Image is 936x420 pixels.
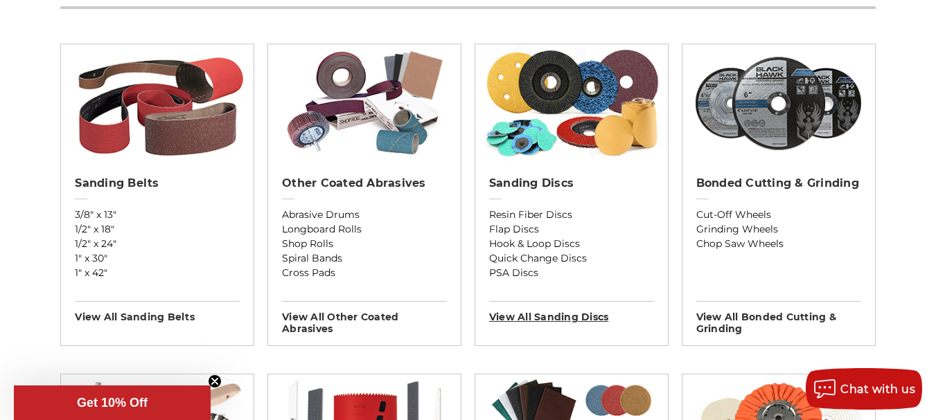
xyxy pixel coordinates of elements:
[696,237,861,251] a: Chop Saw Wheels
[75,208,240,222] a: 3/8" x 13"
[696,301,861,335] h3: View All bonded cutting & grinding
[489,222,654,237] a: Flap Discs
[68,44,247,162] img: Sanding Belts
[489,176,654,190] h2: Sanding Discs
[489,237,654,251] a: Hook & Loop Discs
[75,251,240,266] a: 1" x 30"
[282,251,447,266] a: Spiral Bands
[689,44,868,162] img: Bonded Cutting & Grinding
[282,301,447,335] h3: View All other coated abrasives
[14,385,211,420] div: Get 10% OffClose teaser
[282,222,447,237] a: Longboard Rolls
[75,176,240,190] h2: Sanding Belts
[75,266,240,280] a: 1" x 42"
[208,374,222,388] button: Close teaser
[696,176,861,190] h2: Bonded Cutting & Grinding
[77,396,148,410] span: Get 10% Off
[282,208,447,222] a: Abrasive Drums
[806,368,922,410] button: Chat with us
[489,266,654,280] a: PSA Discs
[696,222,861,237] a: Grinding Wheels
[840,383,915,396] span: Chat with us
[489,301,654,323] h3: View All sanding discs
[75,222,240,237] a: 1/2" x 18"
[75,237,240,251] a: 1/2" x 24"
[75,301,240,323] h3: View All sanding belts
[275,44,454,162] img: Other Coated Abrasives
[482,44,662,162] img: Sanding Discs
[696,208,861,222] a: Cut-Off Wheels
[489,208,654,222] a: Resin Fiber Discs
[489,251,654,266] a: Quick Change Discs
[282,237,447,251] a: Shop Rolls
[282,266,447,280] a: Cross Pads
[282,176,447,190] h2: Other Coated Abrasives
